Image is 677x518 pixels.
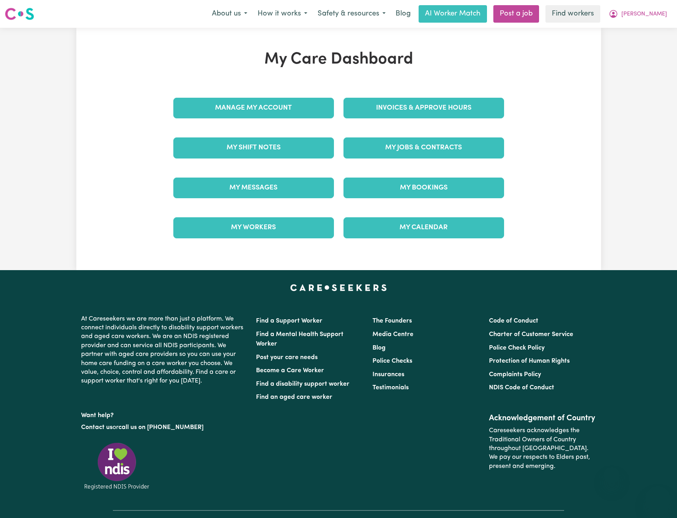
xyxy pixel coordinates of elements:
[372,331,413,338] a: Media Centre
[252,6,312,22] button: How it works
[372,358,412,364] a: Police Checks
[419,5,487,23] a: AI Worker Match
[343,217,504,238] a: My Calendar
[256,381,349,387] a: Find a disability support worker
[343,98,504,118] a: Invoices & Approve Hours
[604,467,620,483] iframe: Close message
[81,424,113,431] a: Contact us
[81,441,153,491] img: Registered NDIS provider
[169,50,509,69] h1: My Care Dashboard
[545,5,600,23] a: Find workers
[372,345,386,351] a: Blog
[312,6,391,22] button: Safety & resources
[5,7,34,21] img: Careseekers logo
[645,486,671,512] iframe: Button to launch messaging window
[372,385,409,391] a: Testimonials
[256,394,332,400] a: Find an aged care worker
[256,331,343,347] a: Find a Mental Health Support Worker
[290,284,387,291] a: Careseekers home page
[603,6,672,22] button: My Account
[81,311,246,389] p: At Careseekers we are more than just a platform. We connect individuals directly to disability su...
[207,6,252,22] button: About us
[372,318,412,324] a: The Founders
[173,217,334,238] a: My Workers
[118,424,204,431] a: call us on [PHONE_NUMBER]
[489,414,596,423] h2: Acknowledgement of Country
[372,371,404,378] a: Insurances
[256,318,322,324] a: Find a Support Worker
[81,408,246,420] p: Want help?
[493,5,539,23] a: Post a job
[391,5,415,23] a: Blog
[489,358,570,364] a: Protection of Human Rights
[173,98,334,118] a: Manage My Account
[489,385,554,391] a: NDIS Code of Conduct
[489,345,545,351] a: Police Check Policy
[343,137,504,158] a: My Jobs & Contracts
[256,367,324,374] a: Become a Care Worker
[343,178,504,198] a: My Bookings
[489,371,541,378] a: Complaints Policy
[621,10,667,19] span: [PERSON_NAME]
[256,354,318,361] a: Post your care needs
[489,331,573,338] a: Charter of Customer Service
[81,420,246,435] p: or
[489,423,596,474] p: Careseekers acknowledges the Traditional Owners of Country throughout [GEOGRAPHIC_DATA]. We pay o...
[173,137,334,158] a: My Shift Notes
[5,5,34,23] a: Careseekers logo
[173,178,334,198] a: My Messages
[489,318,538,324] a: Code of Conduct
